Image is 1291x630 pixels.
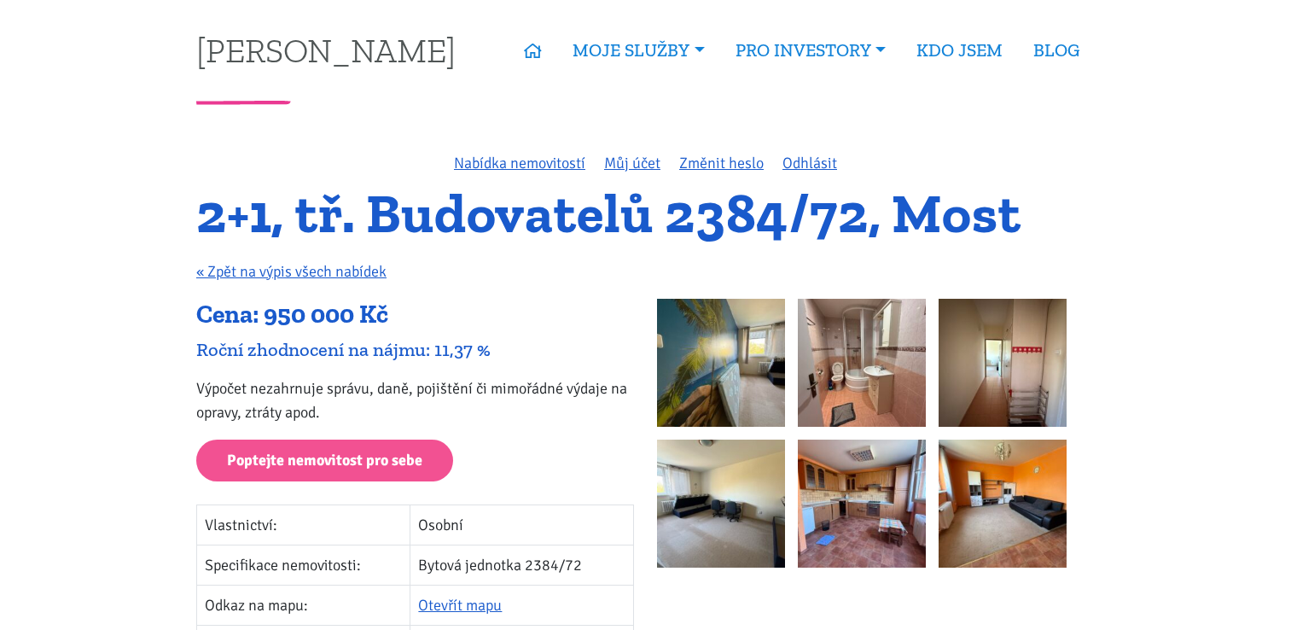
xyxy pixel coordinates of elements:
[196,440,453,481] a: Poptejte nemovitost pro sebe
[197,505,410,545] td: Vlastnictví:
[196,262,387,281] a: « Zpět na výpis všech nabídek
[410,545,634,585] td: Bytová jednotka 2384/72
[557,31,719,70] a: MOJE SLUŽBY
[196,190,1095,237] h1: 2+1, tř. Budovatelů 2384/72, Most
[679,154,764,172] a: Změnit heslo
[454,154,585,172] a: Nabídka nemovitostí
[604,154,660,172] a: Můj účet
[782,154,837,172] a: Odhlásit
[901,31,1018,70] a: KDO JSEM
[418,596,502,615] a: Otevřít mapu
[196,338,634,361] div: Roční zhodnocení na nájmu: 11,37 %
[196,33,456,67] a: [PERSON_NAME]
[196,299,634,331] div: Cena: 950 000 Kč
[197,545,410,585] td: Specifikace nemovitosti:
[1018,31,1095,70] a: BLOG
[197,585,410,625] td: Odkaz na mapu:
[720,31,901,70] a: PRO INVESTORY
[410,505,634,545] td: Osobní
[196,376,634,424] p: Výpočet nezahrnuje správu, daně, pojištění či mimořádné výdaje na opravy, ztráty apod.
